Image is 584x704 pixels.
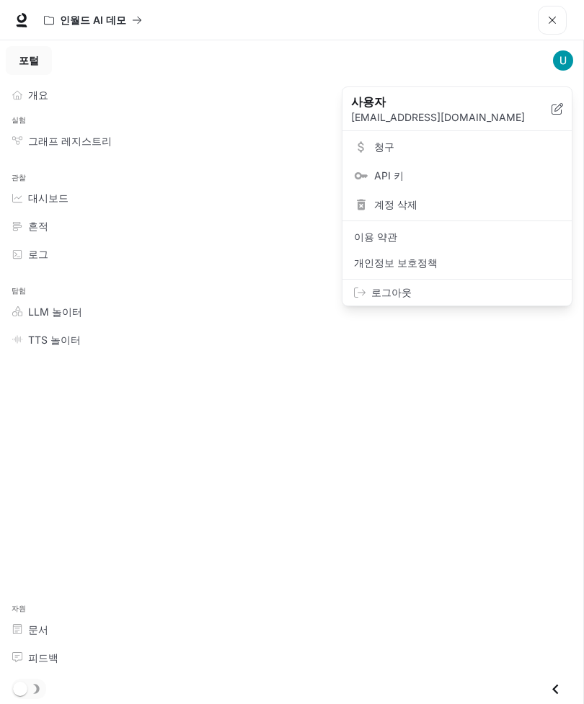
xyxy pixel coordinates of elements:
[351,110,552,125] p: [EMAIL_ADDRESS][DOMAIN_NAME]
[374,140,560,154] span: 청구
[354,256,560,270] span: 개인정보 보호정책
[351,93,528,110] p: 사용자
[374,169,560,183] span: API 키
[345,250,569,276] a: 개인정보 보호정책
[345,192,569,218] div: 계정 삭제
[345,224,569,250] a: 이용 약관
[374,197,560,212] span: 계정 삭제
[371,285,560,300] span: 로그아웃
[345,163,569,189] a: API 키
[354,230,560,244] span: 이용 약관
[342,87,572,131] div: 사용자[EMAIL_ADDRESS][DOMAIN_NAME]
[345,134,569,160] a: 청구
[342,280,572,306] div: 로그아웃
